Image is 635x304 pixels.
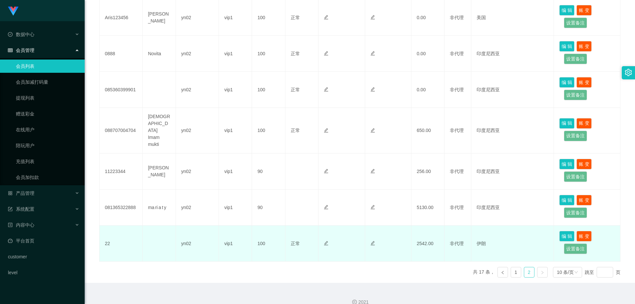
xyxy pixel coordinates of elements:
[370,51,375,56] i: 图标: edit
[8,48,34,53] span: 会员管理
[291,87,300,92] span: 正常
[176,153,219,190] td: yn02
[559,118,574,129] button: 编 辑
[16,107,79,120] a: 赠送彩金
[100,153,143,190] td: 11223344
[143,153,176,190] td: [PERSON_NAME]
[8,32,13,37] i: 图标: check-circle-o
[559,5,574,16] button: 编 辑
[219,72,252,108] td: vip1
[252,36,285,72] td: 100
[540,271,544,275] i: 图标: right
[564,207,587,218] button: 设置备注
[497,267,508,278] li: 上一页
[252,226,285,262] td: 100
[576,231,592,241] button: 账 变
[176,226,219,262] td: yn02
[559,77,574,88] button: 编 辑
[219,108,252,153] td: vip1
[559,159,574,169] button: 编 辑
[411,153,444,190] td: 256.00
[576,195,592,205] button: 账 变
[252,153,285,190] td: 90
[471,226,554,262] td: 伊朗
[576,5,592,16] button: 账 变
[100,36,143,72] td: 0888
[471,190,554,226] td: 印度尼西亚
[524,267,534,278] li: 2
[16,75,79,89] a: 会员加减打码量
[8,266,79,279] a: level
[176,190,219,226] td: yn02
[473,267,494,278] li: 共 17 条，
[8,223,13,227] i: 图标: profile
[219,36,252,72] td: vip1
[450,15,464,20] span: 非代理
[8,191,13,195] i: 图标: appstore-o
[16,139,79,152] a: 陪玩用户
[176,72,219,108] td: yn02
[511,267,521,277] a: 1
[252,72,285,108] td: 100
[8,250,79,263] a: customer
[8,7,19,16] img: logo.9652507e.png
[143,190,176,226] td: ma ri a t y
[16,91,79,105] a: 提现列表
[8,32,34,37] span: 数据中心
[324,128,328,133] i: 图标: edit
[219,190,252,226] td: vip1
[324,51,328,56] i: 图标: edit
[625,69,632,76] i: 图标: setting
[16,171,79,184] a: 会员加扣款
[176,108,219,153] td: yn02
[16,155,79,168] a: 充值列表
[252,108,285,153] td: 100
[252,190,285,226] td: 90
[8,207,13,211] i: 图标: form
[8,191,34,196] span: 产品管理
[574,270,578,275] i: 图标: down
[576,41,592,52] button: 账 变
[450,128,464,133] span: 非代理
[564,18,587,28] button: 设置备注
[471,108,554,153] td: 印度尼西亚
[501,271,505,275] i: 图标: left
[8,48,13,53] i: 图标: table
[370,87,375,92] i: 图标: edit
[524,267,534,277] a: 2
[100,226,143,262] td: 22
[576,118,592,129] button: 账 变
[411,36,444,72] td: 0.00
[537,267,548,278] li: 下一页
[450,51,464,56] span: 非代理
[324,15,328,20] i: 图标: edit
[324,169,328,173] i: 图标: edit
[564,243,587,254] button: 设置备注
[143,36,176,72] td: Novita
[16,60,79,73] a: 会员列表
[471,36,554,72] td: 印度尼西亚
[411,108,444,153] td: 650.00
[100,108,143,153] td: 088707004704
[559,195,574,205] button: 编 辑
[576,159,592,169] button: 账 变
[450,87,464,92] span: 非代理
[450,169,464,174] span: 非代理
[557,267,574,277] div: 10 条/页
[471,72,554,108] td: 印度尼西亚
[370,241,375,245] i: 图标: edit
[8,206,34,212] span: 系统配置
[100,190,143,226] td: 081365322888
[291,128,300,133] span: 正常
[564,54,587,64] button: 设置备注
[324,241,328,245] i: 图标: edit
[291,15,300,20] span: 正常
[450,205,464,210] span: 非代理
[411,72,444,108] td: 0.00
[585,267,620,278] div: 跳至 页
[8,234,79,247] a: 图标: dashboard平台首页
[100,72,143,108] td: 085360399901
[564,131,587,141] button: 设置备注
[411,226,444,262] td: 2542.00
[16,123,79,136] a: 在线用户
